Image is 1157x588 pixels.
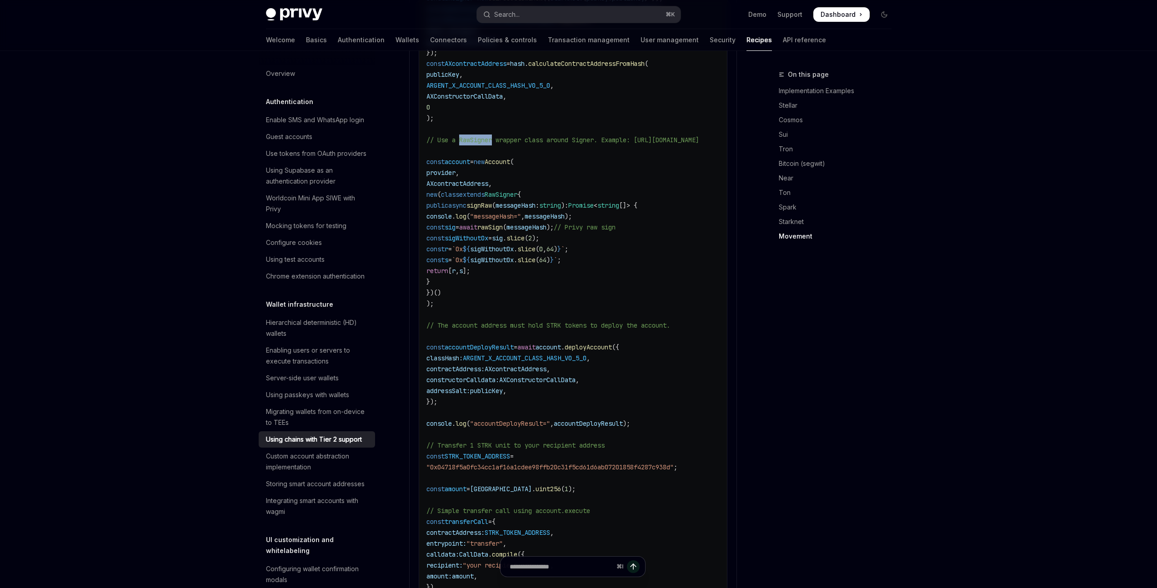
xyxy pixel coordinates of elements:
[445,245,448,253] span: r
[546,245,554,253] span: 64
[259,493,375,520] a: Integrating smart accounts with wagmi
[536,201,539,209] span: :
[532,234,539,242] span: );
[528,234,532,242] span: 2
[259,561,375,588] a: Configuring wallet confirmation modals
[426,114,434,122] span: );
[463,256,470,264] span: ${
[492,234,503,242] span: sig
[426,190,437,199] span: new
[561,201,565,209] span: )
[426,289,441,297] span: })()
[623,419,630,428] span: );
[548,29,630,51] a: Transaction management
[779,127,899,142] a: Sui
[779,185,899,200] a: Ton
[488,234,492,242] span: =
[259,268,375,284] a: Chrome extension authentication
[568,485,576,493] span: );
[459,223,477,231] span: await
[779,171,899,185] a: Near
[525,234,528,242] span: (
[488,550,492,558] span: .
[266,534,375,556] h5: UI customization and whitelabeling
[459,70,463,79] span: ,
[266,29,295,51] a: Welcome
[266,220,346,231] div: Mocking tokens for testing
[539,245,543,253] span: 0
[514,245,517,253] span: .
[266,96,313,107] h5: Authentication
[546,256,550,264] span: )
[266,434,362,445] div: Using chains with Tier 2 support
[259,251,375,268] a: Using test accounts
[821,10,856,19] span: Dashboard
[503,92,506,100] span: ,
[266,299,333,310] h5: Wallet infrastructure
[645,60,648,68] span: (
[445,485,466,493] span: amount
[477,223,503,231] span: rawSign
[426,267,448,275] span: return
[565,245,568,253] span: ;
[266,165,370,187] div: Using Supabase as an authentication provider
[266,317,370,339] div: Hierarchical deterministic (HD) wallets
[561,343,565,351] span: .
[627,560,640,573] button: Send message
[470,158,474,166] span: =
[561,485,565,493] span: (
[266,193,370,214] div: Worldcoin Mini App SIWE with Privy
[525,212,565,220] span: messageHash
[266,451,370,473] div: Custom account abstraction implementation
[306,29,327,51] a: Basics
[456,212,466,220] span: log
[259,370,375,386] a: Server-side user wallets
[426,136,699,144] span: // Use a RawSigner wrapper class around Signer. Example: [URL][DOMAIN_NAME]
[426,278,430,286] span: }
[259,387,375,403] a: Using passkeys with wallets
[546,223,554,231] span: );
[259,314,375,342] a: Hierarchical deterministic (HD) wallets
[445,256,448,264] span: s
[586,354,590,362] span: ,
[259,162,375,189] a: Using Supabase as an authentication provider
[452,212,456,220] span: .
[426,223,445,231] span: const
[517,190,521,199] span: {
[554,256,557,264] span: `
[532,485,536,493] span: .
[426,212,452,220] span: console
[466,212,470,220] span: (
[259,448,375,475] a: Custom account abstraction implementation
[536,256,539,264] span: (
[445,234,488,242] span: sigWithout0x
[259,218,375,234] a: Mocking tokens for testing
[779,84,899,98] a: Implementation Examples
[496,201,536,209] span: messageHash
[259,234,375,251] a: Configure cookies
[259,476,375,492] a: Storing smart account addresses
[536,245,539,253] span: (
[539,256,546,264] span: 64
[488,179,492,188] span: ,
[266,345,370,367] div: Enabling users or servers to execute transactions
[561,245,565,253] span: `
[492,518,496,526] span: {
[748,10,766,19] a: Demo
[506,60,510,68] span: =
[494,9,520,20] div: Search...
[426,321,670,329] span: // The account address must hold STRK tokens to deploy the account.
[426,419,452,428] span: console
[470,245,514,253] span: sigWithout0x
[477,6,681,23] button: Open search
[448,245,452,253] span: =
[528,60,645,68] span: calculateContractAddressFromHash
[463,354,586,362] span: ARGENT_X_ACCOUNT_CLASS_HASH_V0_5_0
[466,201,492,209] span: signRaw
[445,518,488,526] span: transferCall
[565,201,568,209] span: :
[466,539,503,548] span: "transfer"
[452,256,463,264] span: `0x
[550,419,554,428] span: ,
[506,223,546,231] span: messageHash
